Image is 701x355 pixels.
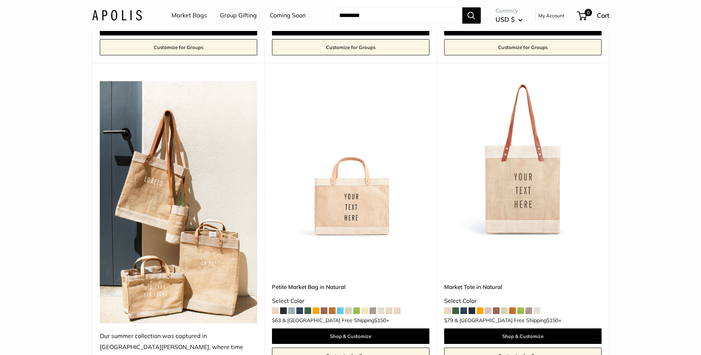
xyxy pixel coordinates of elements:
[444,296,602,307] div: Select Color
[597,11,609,19] span: Cart
[444,81,602,238] a: description_Make it yours with custom printed text.description_The Original Market bag in its 4 n...
[496,6,523,16] span: Currency
[92,10,142,21] img: Apolis
[538,11,565,20] a: My Account
[547,317,558,324] span: $150
[374,317,386,324] span: $150
[462,7,481,24] button: Search
[496,15,515,23] span: USD $
[272,296,429,307] div: Select Color
[333,7,462,24] input: Search...
[272,328,429,344] a: Shop & Customize
[100,39,257,55] a: Customize for Groups
[220,10,257,21] a: Group Gifting
[444,328,602,344] a: Shop & Customize
[272,81,429,238] a: Petite Market Bag in Naturaldescription_Effortless style that elevates every moment
[578,10,609,21] a: 0 Cart
[496,14,523,25] button: USD $
[455,318,561,323] span: & [GEOGRAPHIC_DATA] Free Shipping +
[282,318,389,323] span: & [GEOGRAPHIC_DATA] Free Shipping +
[272,317,281,324] span: $63
[444,283,602,291] a: Market Tote in Natural
[444,81,602,238] img: description_Make it yours with custom printed text.
[100,81,257,323] img: Our summer collection was captured in Todos Santos, where time slows down and color pops.
[444,39,602,55] a: Customize for Groups
[272,283,429,291] a: Petite Market Bag in Natural
[584,9,592,16] span: 0
[272,39,429,55] a: Customize for Groups
[171,10,207,21] a: Market Bags
[444,317,453,324] span: $79
[272,81,429,238] img: Petite Market Bag in Natural
[270,10,306,21] a: Coming Soon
